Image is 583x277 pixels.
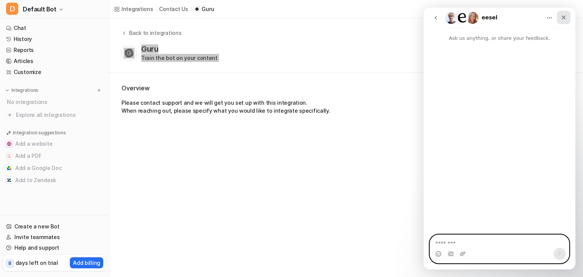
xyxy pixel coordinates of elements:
[3,45,106,55] a: Reports
[3,174,106,186] button: Add to ZendeskAdd to Zendesk
[6,3,18,15] span: D
[191,6,192,13] span: /
[7,178,11,183] img: Add to Zendesk
[3,162,106,174] button: Add a Google DocAdd a Google Doc
[121,5,153,13] div: Integrations
[121,83,571,93] h2: Overview
[23,4,57,14] span: Default Bot
[16,259,58,267] p: days left on trial
[3,67,106,77] a: Customize
[3,56,106,66] a: Articles
[70,257,103,268] button: Add billing
[3,138,106,150] button: Add a websiteAdd a website
[8,260,11,267] p: 8
[121,99,571,115] p: Please contact support and we will get you set up with this integration. When reaching out, pleas...
[3,34,106,44] a: History
[96,88,102,93] img: menu_add.svg
[3,150,106,162] button: Add a PDFAdd a PDF
[3,242,106,253] a: Help and support
[194,5,214,13] a: Guru iconGuru
[195,7,199,11] img: Guru icon
[5,96,106,108] div: No integrations
[156,6,157,13] span: /
[141,44,161,54] div: Guru
[13,129,66,136] p: Integration suggestions
[127,29,181,37] div: Back to integrations
[16,109,103,121] span: Explore all integrations
[121,29,181,44] button: Back to integrations
[424,8,575,269] iframe: Intercom live chat
[3,221,106,232] a: Create a new Bot
[159,5,188,13] a: contact us
[141,54,217,62] div: Train the bot on your content
[7,154,11,158] img: Add a PDF
[3,87,41,94] button: Integrations
[3,232,106,242] a: Invite teammates
[5,88,10,93] img: expand menu
[73,259,100,267] p: Add billing
[3,23,106,33] a: Chat
[11,87,38,93] p: Integrations
[7,142,11,146] img: Add a website
[6,111,14,119] img: explore all integrations
[7,166,11,170] img: Add a Google Doc
[114,5,153,13] a: Integrations
[202,5,214,13] p: Guru
[124,48,134,58] img: Guru
[3,110,106,120] a: Explore all integrations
